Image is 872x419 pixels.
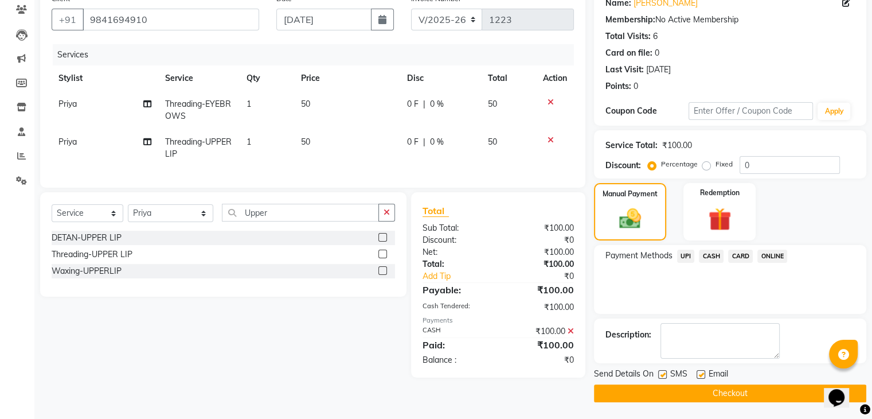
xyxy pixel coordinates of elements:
[728,250,753,263] span: CARD
[414,325,498,337] div: CASH
[700,188,740,198] label: Redemption
[52,265,122,277] div: Waxing-UPPERLIP
[512,270,582,282] div: ₹0
[165,99,231,121] span: Threading-EYEBROWS
[414,301,498,313] div: Cash Tendered:
[689,102,814,120] input: Enter Offer / Coupon Code
[414,258,498,270] div: Total:
[414,338,498,352] div: Paid:
[52,232,122,244] div: DETAN-UPPER LIP
[240,65,294,91] th: Qty
[594,368,654,382] span: Send Details On
[414,270,512,282] a: Add Tip
[498,258,582,270] div: ₹100.00
[52,249,132,261] div: Threading-UPPER LIP
[414,222,498,234] div: Sub Total:
[488,99,497,109] span: 50
[498,222,582,234] div: ₹100.00
[400,65,481,91] th: Disc
[498,246,582,258] div: ₹100.00
[222,204,378,222] input: Search or Scan
[301,99,310,109] span: 50
[701,205,738,234] img: _gift.svg
[605,80,631,92] div: Points:
[661,159,698,169] label: Percentage
[414,234,498,246] div: Discount:
[498,338,582,352] div: ₹100.00
[52,9,84,30] button: +91
[709,368,728,382] span: Email
[498,301,582,313] div: ₹100.00
[430,98,444,110] span: 0 %
[247,137,251,147] span: 1
[247,99,251,109] span: 1
[52,65,158,91] th: Stylist
[294,65,400,91] th: Price
[594,385,866,402] button: Checkout
[612,206,648,231] img: _cash.svg
[634,80,638,92] div: 0
[498,234,582,246] div: ₹0
[498,354,582,366] div: ₹0
[605,47,652,59] div: Card on file:
[662,139,692,152] div: ₹100.00
[824,373,861,408] iframe: chat widget
[605,139,658,152] div: Service Total:
[605,64,644,76] div: Last Visit:
[670,368,687,382] span: SMS
[488,137,497,147] span: 50
[818,103,850,120] button: Apply
[653,30,658,42] div: 6
[414,246,498,258] div: Net:
[414,354,498,366] div: Balance :
[58,137,77,147] span: Priya
[757,250,787,263] span: ONLINE
[605,250,672,262] span: Payment Methods
[423,205,449,217] span: Total
[677,250,695,263] span: UPI
[423,316,574,325] div: Payments
[655,47,659,59] div: 0
[423,136,425,148] span: |
[536,65,574,91] th: Action
[407,98,419,110] span: 0 F
[498,325,582,337] div: ₹100.00
[498,283,582,297] div: ₹100.00
[83,9,259,30] input: Search by Name/Mobile/Email/Code
[481,65,536,91] th: Total
[301,137,310,147] span: 50
[699,250,724,263] span: CASH
[605,14,855,26] div: No Active Membership
[605,160,641,172] div: Discount:
[158,65,240,91] th: Service
[53,44,582,65] div: Services
[605,105,689,117] div: Coupon Code
[605,329,651,341] div: Description:
[430,136,444,148] span: 0 %
[646,64,671,76] div: [DATE]
[605,14,655,26] div: Membership:
[414,283,498,297] div: Payable:
[58,99,77,109] span: Priya
[715,159,733,169] label: Fixed
[603,189,658,199] label: Manual Payment
[407,136,419,148] span: 0 F
[165,137,232,159] span: Threading-UPPER LIP
[423,98,425,110] span: |
[605,30,651,42] div: Total Visits:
